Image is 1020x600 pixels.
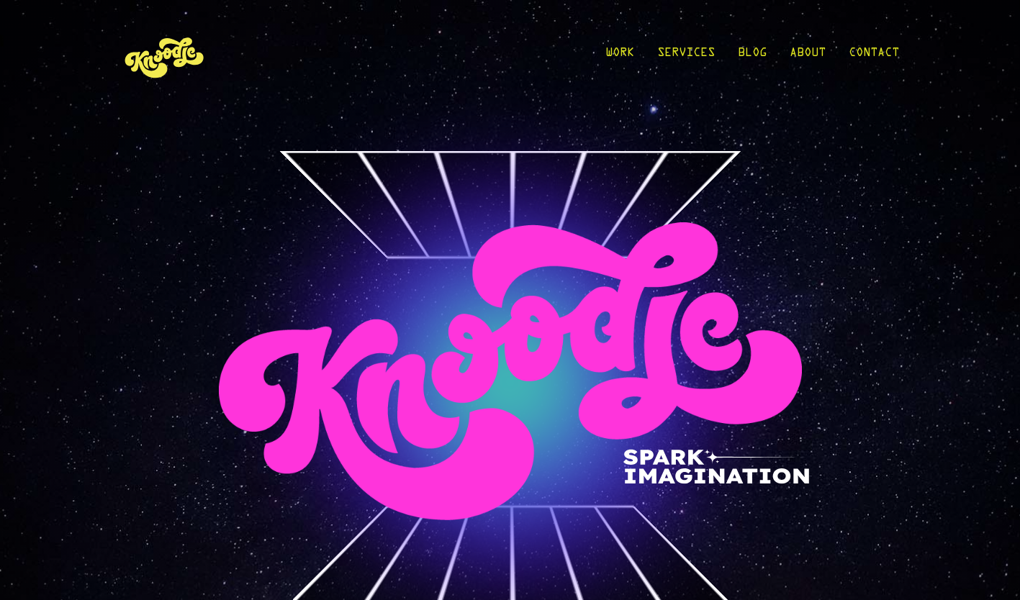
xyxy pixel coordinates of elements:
[738,23,767,90] a: Blog
[605,23,634,90] a: Work
[122,23,208,90] img: KnoLogo(yellow)
[849,23,899,90] a: Contact
[657,23,715,90] a: Services
[790,23,826,90] a: About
